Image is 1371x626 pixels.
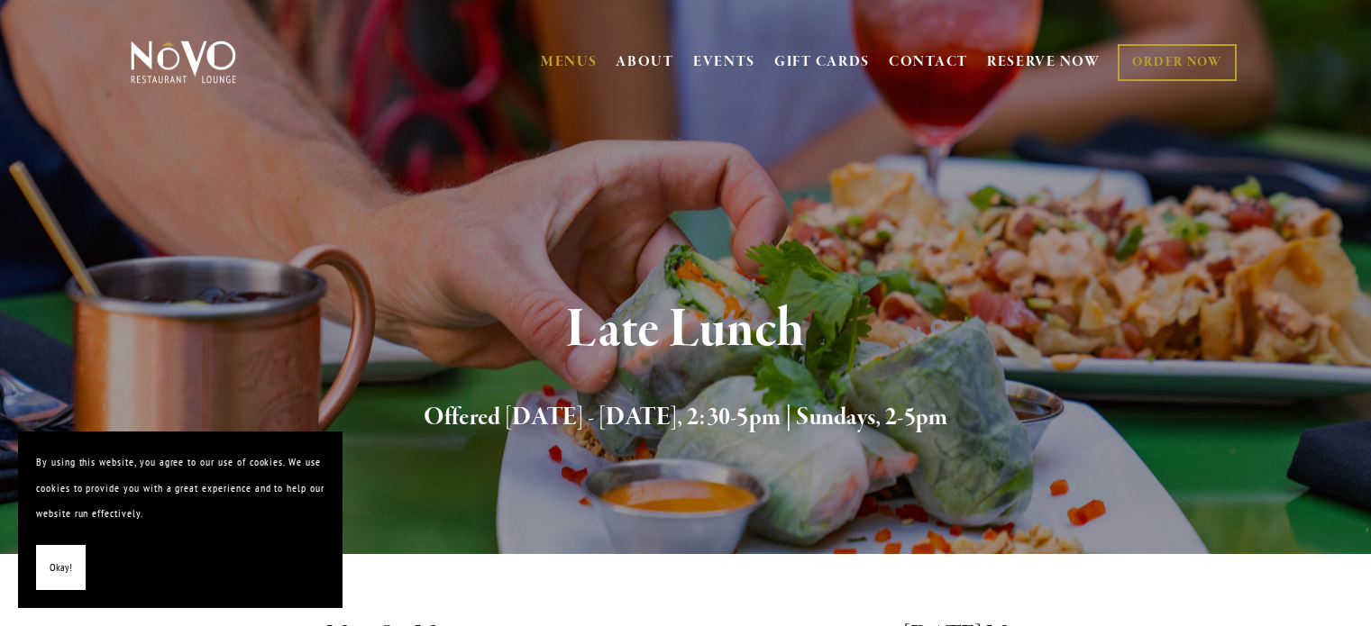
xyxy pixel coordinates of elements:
img: Novo Restaurant &amp; Lounge [127,40,240,85]
span: Okay! [50,555,72,581]
button: Okay! [36,545,86,591]
a: CONTACT [889,45,968,79]
a: RESERVE NOW [987,45,1101,79]
a: MENUS [541,53,598,71]
a: GIFT CARDS [774,45,870,79]
a: ORDER NOW [1118,44,1236,81]
h1: Late Lunch [160,301,1211,359]
p: By using this website, you agree to our use of cookies. We use cookies to provide you with a grea... [36,449,324,527]
a: ABOUT [616,53,674,71]
section: Cookie banner [18,431,343,608]
a: EVENTS [693,53,755,71]
h2: Offered [DATE] - [DATE], 2:30-5pm | Sundays, 2-5pm [160,399,1211,437]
